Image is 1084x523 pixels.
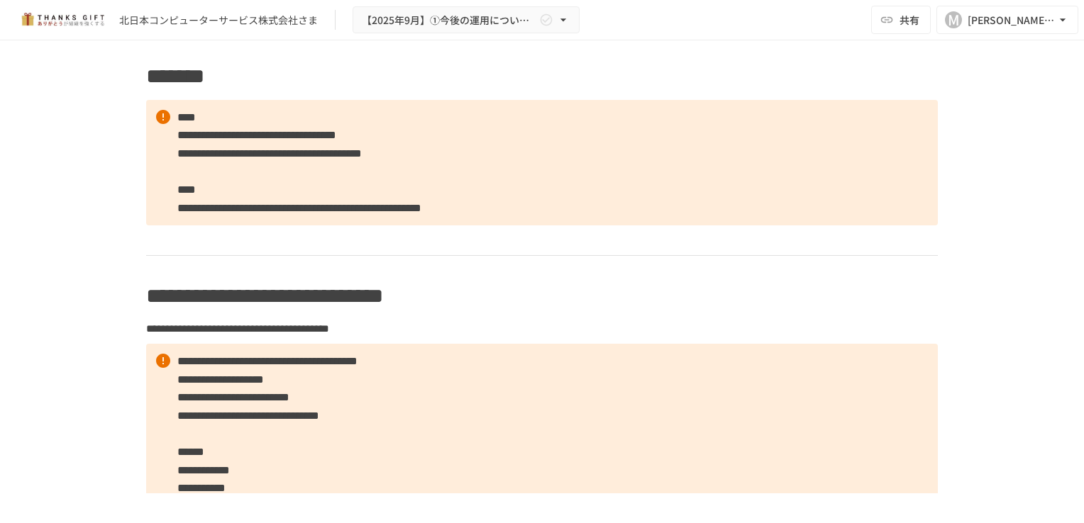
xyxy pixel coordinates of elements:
div: M [945,11,962,28]
span: 共有 [900,12,919,28]
div: 北日本コンピューターサービス株式会社さま [119,13,318,28]
div: [PERSON_NAME][EMAIL_ADDRESS][DOMAIN_NAME] [968,11,1056,29]
img: mMP1OxWUAhQbsRWCurg7vIHe5HqDpP7qZo7fRoNLXQh [17,9,108,31]
button: 【2025年9月】①今後の運用についてのご案内/THANKS GIFTキックオフMTG [353,6,580,34]
span: 【2025年9月】①今後の運用についてのご案内/THANKS GIFTキックオフMTG [362,11,536,29]
button: M[PERSON_NAME][EMAIL_ADDRESS][DOMAIN_NAME] [936,6,1078,34]
button: 共有 [871,6,931,34]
